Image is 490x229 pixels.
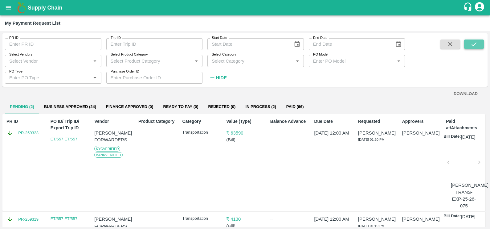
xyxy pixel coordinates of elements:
p: Due Date [314,118,352,125]
p: Transportation [182,216,220,222]
input: Select Category [209,57,292,65]
label: PR ID [9,35,18,40]
label: Select Category [212,52,236,57]
p: Balance Advance [270,118,308,125]
label: End Date [313,35,327,40]
div: account of current user [474,1,485,14]
p: Category [182,118,220,125]
button: Choose date [291,38,303,50]
p: [PERSON_NAME] [402,216,440,223]
span: [DATE] 01:19 PM [358,224,385,228]
div: customer-support [463,2,474,13]
p: Vendor [94,118,132,125]
label: Select Product Category [111,52,148,57]
button: Choose date [393,38,404,50]
div: -- [270,216,308,222]
div: -- [270,130,308,136]
p: [PERSON_NAME] [358,130,396,136]
a: PR-259323 [18,130,39,136]
p: [PERSON_NAME] [358,216,396,223]
input: Select Vendor [7,57,89,65]
button: Open [192,57,200,65]
button: Finance Approved (0) [101,99,158,114]
input: Enter PR ID [5,38,101,50]
input: Enter Purchase Order ID [106,72,203,84]
label: Purchase Order ID [111,69,139,74]
a: Supply Chain [28,3,463,12]
label: Select Vendors [9,52,32,57]
b: Supply Chain [28,5,62,11]
p: [DATE] 12:00 AM [314,130,352,136]
p: ₹ 4130 [226,216,264,223]
a: PR-259319 [18,216,39,223]
p: Value (Type) [226,118,264,125]
button: Hide [207,73,228,83]
a: ET/557 ET/557 [51,137,77,141]
p: PO ID/ Trip ID/ Export Trip ID [51,118,88,131]
button: Ready To Pay (0) [158,99,203,114]
button: DOWNLOAD [451,89,480,99]
p: [PERSON_NAME] FORWARDERS [94,130,132,144]
strong: Hide [216,75,227,80]
input: Enter PO Model [311,57,393,65]
p: Paid at/Attachments [446,118,484,131]
input: Start Date [207,38,289,50]
button: Open [91,57,99,65]
label: Trip ID [111,35,121,40]
span: [DATE] 01:20 PM [358,138,385,141]
div: My Payment Request List [5,19,60,27]
p: Approvers [402,118,440,125]
p: Bill Date: [443,213,461,220]
img: logo [15,2,28,14]
input: Enter Trip ID [106,38,203,50]
button: Open [293,57,301,65]
input: Enter PO Type [7,74,89,82]
input: End Date [309,38,390,50]
p: [DATE] [461,134,476,140]
button: open drawer [1,1,15,15]
label: Start Date [212,35,227,40]
p: ₹ 63590 [226,130,264,136]
p: [DATE] 12:00 AM [314,216,352,223]
label: PO Model [313,52,329,57]
label: PO Type [9,69,22,74]
p: ( Bill ) [226,136,264,143]
button: Business Approved (24) [39,99,101,114]
p: [PERSON_NAME]-TRANS-EXP-25-26-075 [451,182,477,209]
p: Transportation [182,130,220,135]
p: Product Category [138,118,176,125]
p: [DATE] [461,213,476,220]
span: KYC Verified [94,146,120,152]
p: PR ID [6,118,44,125]
button: Paid (66) [281,99,309,114]
span: Bank Verified [94,152,123,158]
button: Open [91,74,99,82]
button: Rejected (0) [203,99,241,114]
input: Select Product Category [108,57,191,65]
button: Open [395,57,403,65]
p: [PERSON_NAME] [402,130,440,136]
button: Pending (2) [5,99,39,114]
p: Requested [358,118,396,125]
p: Bill Date: [443,134,461,140]
button: In Process (2) [240,99,281,114]
a: ET/557 ET/557 [51,216,77,221]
